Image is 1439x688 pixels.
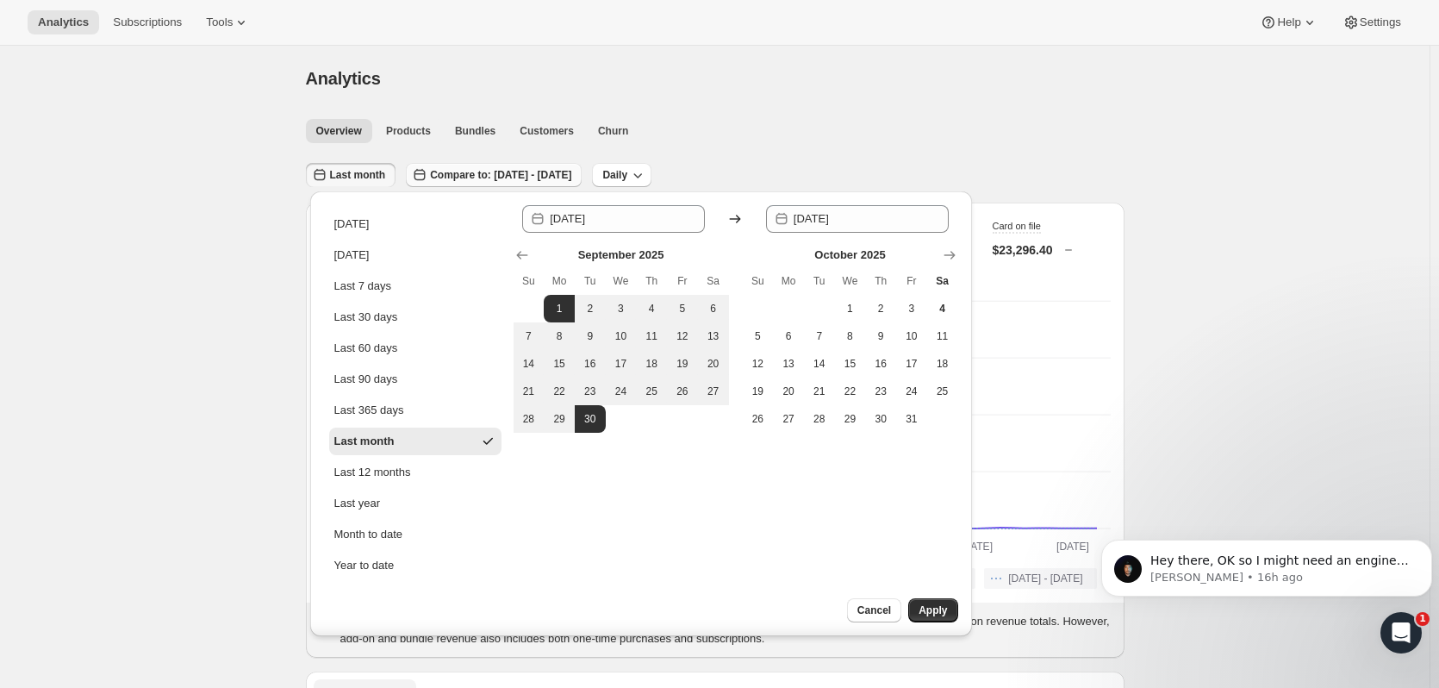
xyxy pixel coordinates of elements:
button: Monday September 22 2025 [544,378,575,405]
span: Overview [316,124,362,138]
th: Wednesday [606,267,637,295]
span: 1 [842,302,859,316]
span: We [613,274,630,288]
button: Sunday September 28 2025 [514,405,545,433]
span: 23 [872,385,889,398]
span: Products [386,124,431,138]
button: Tuesday September 23 2025 [575,378,606,405]
span: 4 [643,302,660,316]
div: [DATE] [334,247,370,264]
button: Friday October 17 2025 [896,350,927,378]
span: 21 [520,385,538,398]
button: Friday September 26 2025 [667,378,698,405]
span: 28 [811,412,828,426]
span: We [842,274,859,288]
span: Analytics [306,69,381,88]
button: [DATE] [329,210,501,238]
span: 28 [520,412,538,426]
button: Apply [908,598,957,622]
button: Thursday October 16 2025 [865,350,896,378]
button: Tuesday October 28 2025 [804,405,835,433]
button: Help [1249,10,1328,34]
span: Su [750,274,767,288]
span: 17 [903,357,920,371]
span: 26 [750,412,767,426]
button: Tuesday October 14 2025 [804,350,835,378]
span: 6 [705,302,722,316]
button: Last 30 days [329,303,501,331]
button: Sunday October 5 2025 [743,322,774,350]
p: Message from Adrian, sent 16h ago [56,66,316,82]
button: Thursday September 18 2025 [636,350,667,378]
span: 25 [934,385,951,398]
span: 8 [842,329,859,343]
button: Wednesday September 3 2025 [606,295,637,322]
span: 15 [551,357,568,371]
span: 30 [872,412,889,426]
button: Tuesday September 9 2025 [575,322,606,350]
button: Tuesday October 7 2025 [804,322,835,350]
span: 1 [551,302,568,316]
span: 16 [872,357,889,371]
span: 17 [613,357,630,371]
span: Subscriptions [113,16,182,29]
div: Last 90 days [334,371,398,388]
span: 15 [842,357,859,371]
button: Tuesday September 2 2025 [575,295,606,322]
button: Monday October 6 2025 [773,322,804,350]
button: Today Saturday October 4 2025 [927,295,958,322]
span: Hey there, OK so I might need an engineer to help me with this because my exports are including t... [56,50,315,149]
div: [DATE] [334,216,370,233]
button: Saturday September 27 2025 [698,378,729,405]
div: Month to date [334,526,403,543]
span: Cancel [857,604,891,617]
button: Last 90 days [329,366,501,393]
div: Last 7 days [334,278,392,295]
span: 16 [582,357,599,371]
button: Friday October 10 2025 [896,322,927,350]
span: 12 [750,357,767,371]
span: Th [643,274,660,288]
span: 3 [903,302,920,316]
span: Su [520,274,538,288]
button: Wednesday September 24 2025 [606,378,637,405]
span: 7 [520,329,538,343]
button: Thursday October 2 2025 [865,295,896,322]
th: Saturday [698,267,729,295]
span: 14 [520,357,538,371]
button: Saturday September 20 2025 [698,350,729,378]
th: Friday [667,267,698,295]
button: Start of range Monday September 1 2025 [544,295,575,322]
span: Analytics [38,16,89,29]
span: Mo [780,274,797,288]
span: 2 [872,302,889,316]
div: Last year [334,495,380,512]
span: 20 [705,357,722,371]
span: 20 [780,385,797,398]
span: 5 [674,302,691,316]
span: 19 [674,357,691,371]
span: 12 [674,329,691,343]
button: Subscriptions [103,10,192,34]
span: Apply [919,604,947,617]
p: $23,296.40 [993,241,1053,259]
span: Mo [551,274,568,288]
button: Thursday September 11 2025 [636,322,667,350]
span: 4 [934,302,951,316]
div: Last 12 months [334,464,411,481]
span: 5 [750,329,767,343]
span: 6 [780,329,797,343]
span: Tools [206,16,233,29]
span: 11 [934,329,951,343]
button: Compare to: [DATE] - [DATE] [406,163,582,187]
button: Month to date [329,521,501,548]
button: Sunday October 26 2025 [743,405,774,433]
span: 14 [811,357,828,371]
button: Friday September 19 2025 [667,350,698,378]
th: Thursday [636,267,667,295]
span: 18 [934,357,951,371]
button: Saturday October 25 2025 [927,378,958,405]
span: Customers [520,124,574,138]
button: Last 7 days [329,272,501,300]
button: Monday October 13 2025 [773,350,804,378]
